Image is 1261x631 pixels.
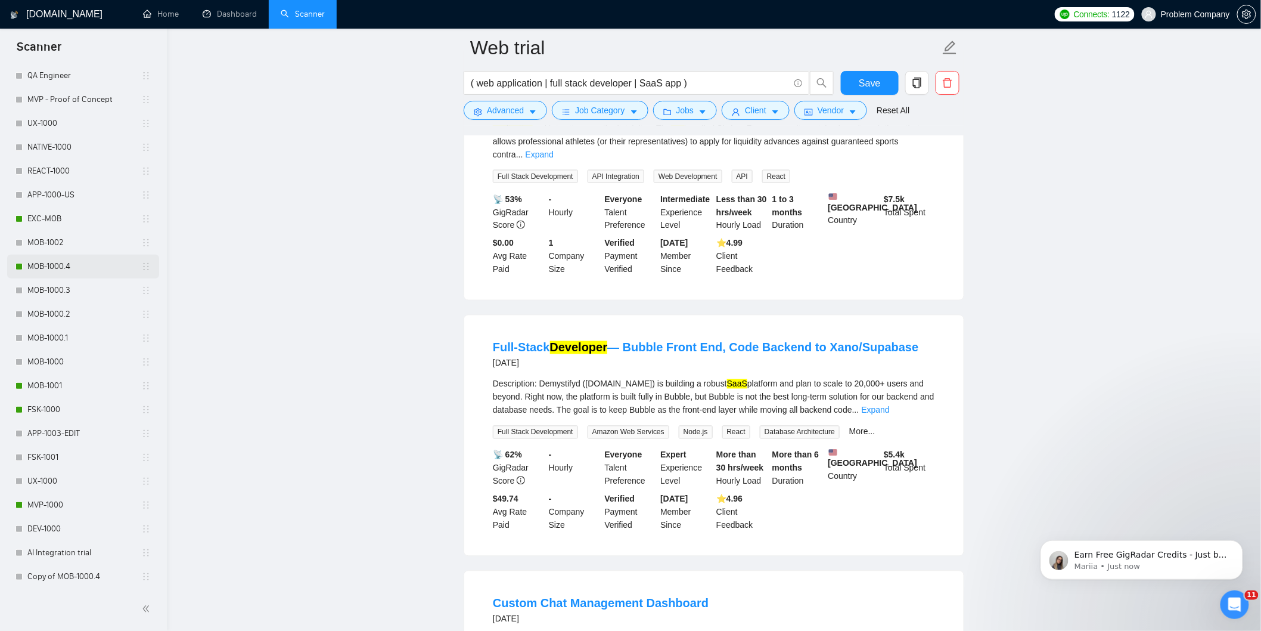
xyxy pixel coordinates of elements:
[27,112,141,135] a: UX-1000
[141,262,151,271] span: holder
[27,541,141,565] a: AI Integration trial
[552,101,648,120] button: barsJob Categorycaret-down
[27,279,141,302] a: MOB-1000.3
[770,448,826,488] div: Duration
[493,170,578,183] span: Full Stack Development
[660,194,710,204] b: Intermediate
[141,381,151,391] span: holder
[27,350,141,374] a: MOB-1000
[7,422,159,446] li: APP-1003-EDIT
[493,426,578,439] span: Full Stack Development
[549,450,552,460] b: -
[141,429,151,438] span: holder
[141,71,151,81] span: holder
[1145,10,1153,18] span: user
[658,193,714,232] div: Experience Level
[658,448,714,488] div: Experience Level
[493,378,935,417] div: Description: Demystifyd ([DOMAIN_NAME]) is building a robust platform and plan to scale to 20,000...
[141,500,151,510] span: holder
[884,450,905,460] b: $ 5.4k
[141,238,151,248] span: holder
[27,422,141,446] a: APP-1003-EDIT
[1237,10,1256,19] a: setting
[716,194,767,217] b: Less than 30 hrs/week
[141,405,151,415] span: holder
[546,193,602,232] div: Hourly
[936,78,959,88] span: delete
[7,541,159,565] li: AI Integration trial
[562,107,570,116] span: bars
[529,107,537,116] span: caret-down
[7,469,159,493] li: UX-1000
[7,231,159,255] li: MOB-1002
[550,341,608,354] mark: Developer
[881,193,937,232] div: Total Spent
[732,107,740,116] span: user
[27,326,141,350] a: MOB-1000.1
[27,88,141,112] a: MVP - Proof of Concept
[143,9,179,19] a: homeHome
[810,71,834,95] button: search
[517,477,525,485] span: info-circle
[7,135,159,159] li: NATIVE-1000
[141,286,151,295] span: holder
[660,450,687,460] b: Expert
[549,239,554,248] b: 1
[762,170,790,183] span: React
[27,374,141,398] a: MOB-1001
[658,237,714,276] div: Member Since
[714,448,770,488] div: Hourly Load
[7,493,159,517] li: MVP-1000
[745,104,766,117] span: Client
[679,426,713,439] span: Node.js
[7,302,159,326] li: MOB-1000.2
[27,64,141,88] a: QA Engineer
[142,603,154,615] span: double-left
[141,166,151,176] span: holder
[549,494,552,504] b: -
[805,107,813,116] span: idcard
[7,255,159,279] li: MOB-1000.4
[716,239,743,248] b: ⭐️ 4.99
[828,448,918,468] b: [GEOGRAPHIC_DATA]
[516,150,523,159] span: ...
[141,548,151,558] span: holder
[27,302,141,326] a: MOB-1000.2
[493,612,709,626] div: [DATE]
[605,450,642,460] b: Everyone
[881,448,937,488] div: Total Spent
[7,183,159,207] li: APP-1000-US
[1238,10,1256,19] span: setting
[862,406,890,415] a: Expand
[829,193,837,201] img: 🇺🇸
[770,193,826,232] div: Duration
[141,333,151,343] span: holder
[27,231,141,255] a: MOB-1002
[141,119,151,128] span: holder
[714,237,770,276] div: Client Feedback
[27,159,141,183] a: REACT-1000
[1023,515,1261,599] iframe: Intercom notifications message
[852,406,859,415] span: ...
[602,193,659,232] div: Talent Preference
[7,207,159,231] li: EXC-MOB
[602,237,659,276] div: Payment Verified
[141,477,151,486] span: holder
[546,237,602,276] div: Company Size
[7,279,159,302] li: MOB-1000.3
[588,426,669,439] span: Amazon Web Services
[732,170,753,183] span: API
[549,194,552,204] b: -
[716,450,763,473] b: More than 30 hrs/week
[1220,590,1249,619] iframe: Intercom live chat
[27,517,141,541] a: DEV-1000
[27,565,141,589] a: Copy of MOB-1000.4
[714,193,770,232] div: Hourly Load
[794,101,867,120] button: idcardVendorcaret-down
[27,207,141,231] a: EXC-MOB
[849,427,875,437] a: More...
[727,379,747,389] mark: SaaS
[877,104,909,117] a: Reset All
